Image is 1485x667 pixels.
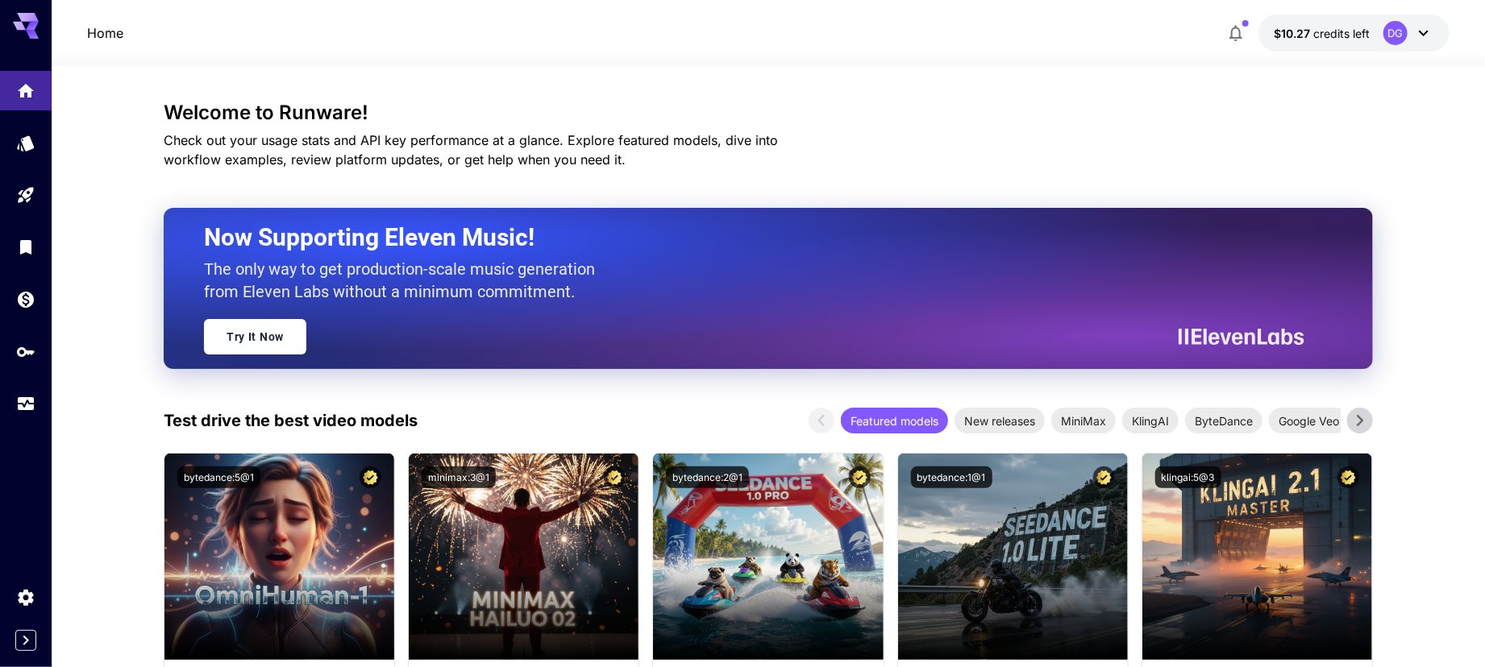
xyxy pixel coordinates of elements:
div: Home [16,76,35,96]
img: alt [898,454,1128,660]
button: Certified Model – Vetted for best performance and includes a commercial license. [360,466,381,488]
div: Usage [16,394,35,414]
button: Certified Model – Vetted for best performance and includes a commercial license. [604,466,626,488]
div: Google Veo [1269,408,1349,433]
button: bytedance:5@1 [177,466,260,488]
button: Certified Model – Vetted for best performance and includes a commercial license. [1337,466,1359,488]
h3: Welcome to Runware! [164,101,1373,124]
img: alt [1142,454,1372,660]
span: MiniMax [1051,412,1116,429]
div: Settings [16,587,35,607]
button: $10.27003DG [1258,14,1450,52]
button: bytedance:1@1 [911,466,992,488]
div: $10.27003 [1275,25,1371,42]
div: MiniMax [1051,408,1116,433]
button: klingai:5@3 [1155,466,1221,488]
span: KlingAI [1122,412,1179,429]
span: credits left [1314,27,1371,40]
img: alt [409,454,639,660]
button: bytedance:2@1 [666,466,749,488]
a: Try It Now [204,319,306,354]
div: Library [16,237,35,257]
span: ByteDance [1185,412,1262,429]
h2: Now Supporting Eleven Music! [204,222,1292,253]
span: $10.27 [1275,27,1314,40]
button: Certified Model – Vetted for best performance and includes a commercial license. [849,466,871,488]
button: minimax:3@1 [422,466,496,488]
nav: breadcrumb [87,23,123,43]
button: Certified Model – Vetted for best performance and includes a commercial license. [1093,466,1115,488]
a: Home [87,23,123,43]
span: Featured models [841,412,948,429]
div: Featured models [841,408,948,433]
div: Wallet [16,289,35,309]
div: DG [1383,21,1408,45]
div: New releases [955,408,1045,433]
span: New releases [955,412,1045,429]
img: alt [653,454,883,660]
div: KlingAI [1122,408,1179,433]
p: The only way to get production-scale music generation from Eleven Labs without a minimum commitment. [204,258,607,303]
div: ByteDance [1185,408,1262,433]
p: Test drive the best video models [164,408,418,433]
img: alt [164,454,394,660]
div: Models [16,133,35,153]
div: API Keys [16,342,35,362]
span: Check out your usage stats and API key performance at a glance. Explore featured models, dive int... [164,132,778,168]
button: Expand sidebar [15,630,36,651]
span: Google Veo [1269,412,1349,429]
div: Playground [16,185,35,205]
